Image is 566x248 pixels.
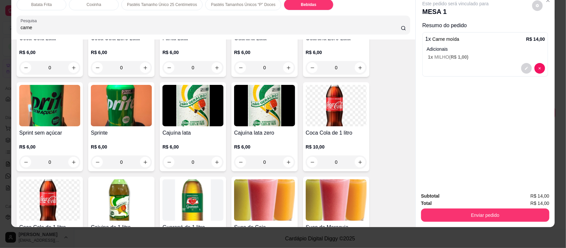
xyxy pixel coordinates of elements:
h4: Cajuína lata zero [234,129,295,137]
button: decrease-product-quantity [535,63,545,74]
p: R$ 6,00 [19,144,80,150]
h4: Coca Cola de 1 litro [306,129,367,137]
p: 1 x [425,35,459,43]
span: R$ 1,00 ) [451,54,469,60]
p: MESA 1 [422,7,489,16]
button: increase-product-quantity [355,157,365,167]
img: product-image [306,179,367,221]
img: product-image [19,85,80,126]
p: Resumo do pedido [422,22,548,30]
button: decrease-product-quantity [164,62,174,73]
button: decrease-product-quantity [532,0,543,11]
button: Enviar pedido [421,209,549,222]
img: product-image [162,179,223,221]
p: Bebidas [301,2,317,7]
button: increase-product-quantity [283,62,294,73]
button: increase-product-quantity [68,157,79,167]
button: increase-product-quantity [212,62,222,73]
label: Pesquisa [21,18,39,24]
button: decrease-product-quantity [307,157,318,167]
button: decrease-product-quantity [307,62,318,73]
p: Coxinha [87,2,101,7]
button: decrease-product-quantity [92,62,103,73]
img: product-image [234,85,295,126]
input: Pesquisa [21,24,401,31]
button: increase-product-quantity [355,62,365,73]
p: R$ 6,00 [91,144,152,150]
p: Este pedido será vinculado para [422,0,489,7]
h4: Sprinte [91,129,152,137]
p: Pastéis Tamanho Único 25 Centímetros [127,2,197,7]
span: R$ 14,00 [531,192,549,200]
p: Batata Frita [31,2,52,7]
h4: Cajuina de 1 litro [91,223,152,231]
img: product-image [162,85,223,126]
strong: Subtotal [421,193,440,199]
button: increase-product-quantity [283,157,294,167]
span: 1 x [428,54,434,60]
p: R$ 6,00 [234,144,295,150]
p: R$ 6,00 [91,49,152,56]
img: product-image [306,85,367,126]
p: R$ 6,00 [19,49,80,56]
h4: Guaraná de 1 litro [162,223,223,231]
button: decrease-product-quantity [21,157,31,167]
p: R$ 6,00 [162,49,223,56]
span: R$ 14,00 [531,200,549,207]
button: decrease-product-quantity [235,62,246,73]
img: product-image [91,85,152,126]
button: decrease-product-quantity [235,157,246,167]
p: MILHO ( [428,54,545,60]
p: R$ 6,00 [306,49,367,56]
button: increase-product-quantity [140,62,151,73]
img: product-image [91,179,152,221]
button: decrease-product-quantity [164,157,174,167]
h4: Sprint sem açúcar [19,129,80,137]
span: Carne moída [432,36,459,42]
img: product-image [234,179,295,221]
p: Adicionais [427,46,545,52]
button: decrease-product-quantity [521,63,532,74]
p: R$ 6,00 [162,144,223,150]
h4: Coca Cola de 1 litro ZERO [19,223,80,239]
button: decrease-product-quantity [21,62,31,73]
img: product-image [19,179,80,221]
button: increase-product-quantity [212,157,222,167]
h4: Suco de Caja [234,223,295,231]
p: Pastéis Tamanhos Únicos “P” Doces [211,2,276,7]
strong: Total [421,201,432,206]
button: decrease-product-quantity [92,157,103,167]
p: R$ 6,00 [234,49,295,56]
h4: Suco de Maracuja [306,223,367,231]
button: increase-product-quantity [68,62,79,73]
p: R$ 14,00 [526,36,545,42]
h4: Cajuína lata [162,129,223,137]
p: R$ 10,00 [306,144,367,150]
button: increase-product-quantity [140,157,151,167]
